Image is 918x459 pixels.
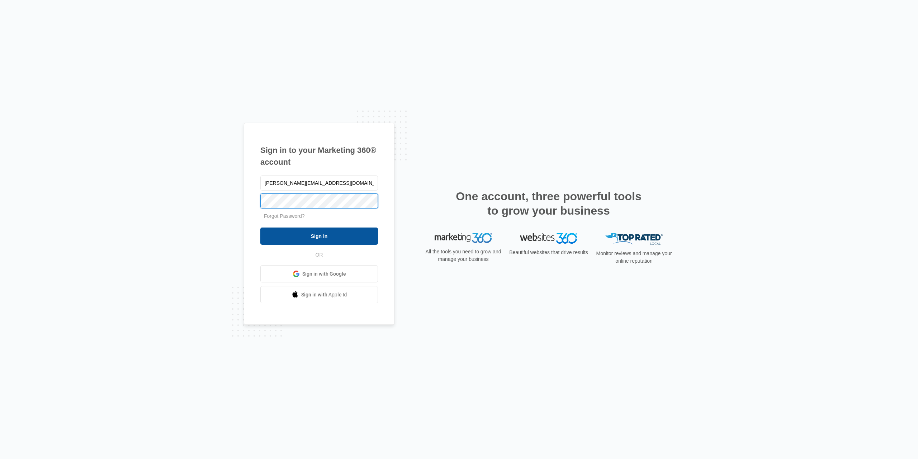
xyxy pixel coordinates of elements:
img: Top Rated Local [605,233,663,245]
input: Sign In [260,228,378,245]
span: Sign in with Google [302,270,346,278]
a: Forgot Password? [264,213,305,219]
a: Sign in with Apple Id [260,286,378,303]
h2: One account, three powerful tools to grow your business [454,189,644,218]
p: Beautiful websites that drive results [508,249,589,256]
span: Sign in with Apple Id [301,291,347,299]
input: Email [260,175,378,191]
a: Sign in with Google [260,265,378,282]
img: Marketing 360 [435,233,492,243]
p: Monitor reviews and manage your online reputation [594,250,674,265]
img: Websites 360 [520,233,577,243]
h1: Sign in to your Marketing 360® account [260,144,378,168]
p: All the tools you need to grow and manage your business [423,248,503,263]
span: OR [311,251,328,259]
